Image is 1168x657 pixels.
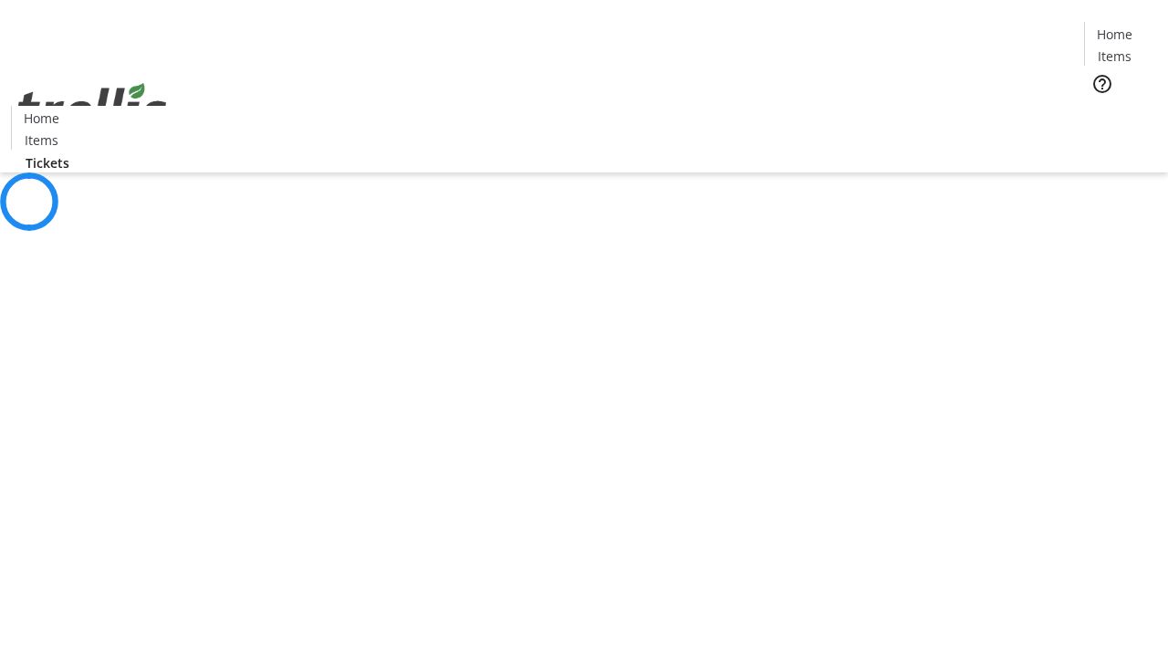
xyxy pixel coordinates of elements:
button: Help [1084,66,1121,102]
a: Home [1085,25,1143,44]
span: Items [1098,47,1131,66]
span: Home [1097,25,1132,44]
a: Tickets [11,153,84,172]
a: Tickets [1084,106,1157,125]
a: Items [1085,47,1143,66]
a: Home [12,109,70,128]
a: Items [12,130,70,150]
img: Orient E2E Organization O5ZiHww0Ef's Logo [11,63,173,154]
span: Tickets [26,153,69,172]
span: Tickets [1099,106,1142,125]
span: Home [24,109,59,128]
span: Items [25,130,58,150]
